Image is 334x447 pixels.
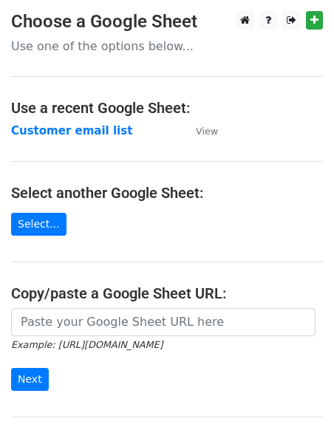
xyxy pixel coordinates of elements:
[11,308,316,336] input: Paste your Google Sheet URL here
[11,184,323,202] h4: Select another Google Sheet:
[11,339,163,350] small: Example: [URL][DOMAIN_NAME]
[11,11,323,33] h3: Choose a Google Sheet
[11,99,323,117] h4: Use a recent Google Sheet:
[11,124,132,137] a: Customer email list
[181,124,218,137] a: View
[11,284,323,302] h4: Copy/paste a Google Sheet URL:
[11,213,67,236] a: Select...
[11,38,323,54] p: Use one of the options below...
[196,126,218,137] small: View
[11,368,49,391] input: Next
